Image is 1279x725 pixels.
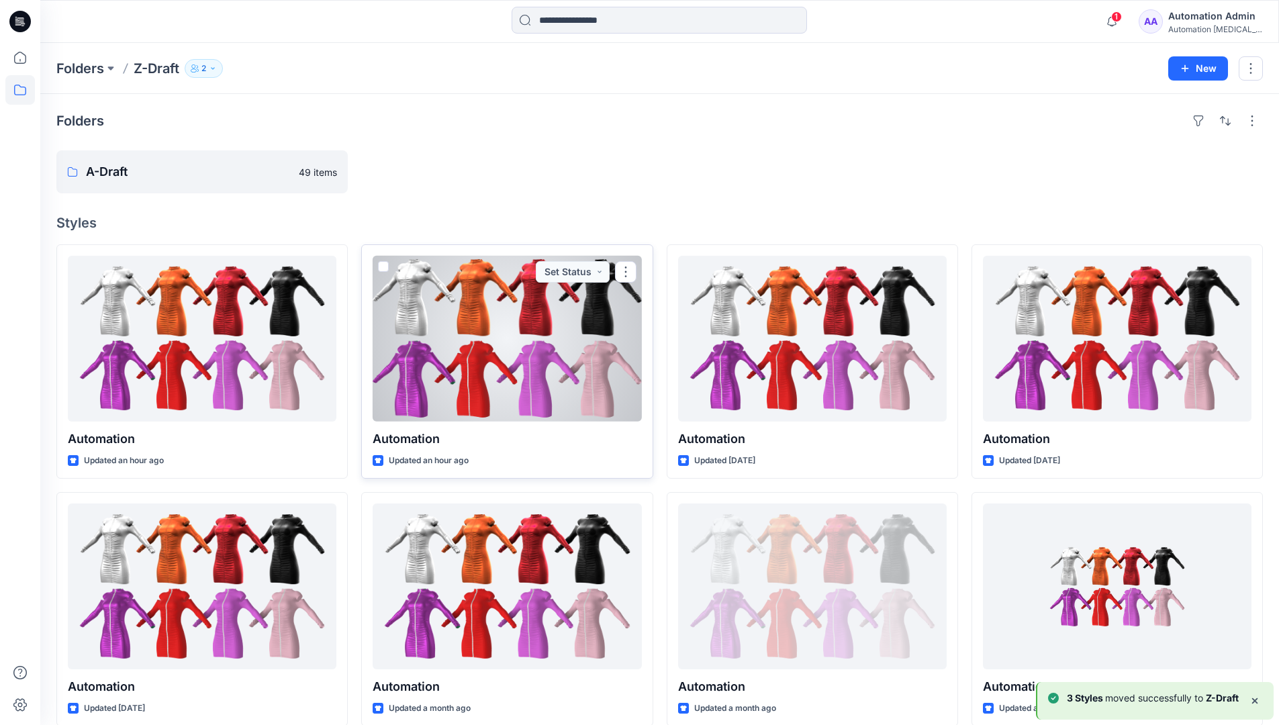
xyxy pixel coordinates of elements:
[68,677,336,696] p: Automation
[56,150,348,193] a: A-Draft49 items
[694,702,776,716] p: Updated a month ago
[389,702,471,716] p: Updated a month ago
[694,454,755,468] p: Updated [DATE]
[678,430,947,448] p: Automation
[389,454,469,468] p: Updated an hour ago
[84,702,145,716] p: Updated [DATE]
[185,59,223,78] button: 2
[999,454,1060,468] p: Updated [DATE]
[983,503,1251,669] a: Automation
[134,59,179,78] p: Z-Draft
[1031,677,1279,725] div: Notifications-bottom-right
[678,256,947,422] a: Automation
[68,503,336,669] a: Automation
[56,113,104,129] h4: Folders
[373,503,641,669] a: Automation
[1067,692,1105,704] b: 3 Styles
[1111,11,1122,22] span: 1
[678,677,947,696] p: Automation
[983,430,1251,448] p: Automation
[1067,690,1239,706] p: moved successfully to
[983,256,1251,422] a: Automation
[84,454,164,468] p: Updated an hour ago
[56,215,1263,231] h4: Styles
[678,503,947,669] a: Automation
[68,256,336,422] a: Automation
[86,162,291,181] p: A-Draft
[983,677,1251,696] p: Automation
[201,61,206,76] p: 2
[373,256,641,422] a: Automation
[299,165,337,179] p: 49 items
[1168,56,1228,81] button: New
[373,430,641,448] p: Automation
[1168,24,1262,34] div: Automation [MEDICAL_DATA]...
[68,430,336,448] p: Automation
[1168,8,1262,24] div: Automation Admin
[1206,692,1239,704] b: Z-Draft
[1139,9,1163,34] div: AA
[999,702,1081,716] p: Updated a month ago
[373,677,641,696] p: Automation
[56,59,104,78] a: Folders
